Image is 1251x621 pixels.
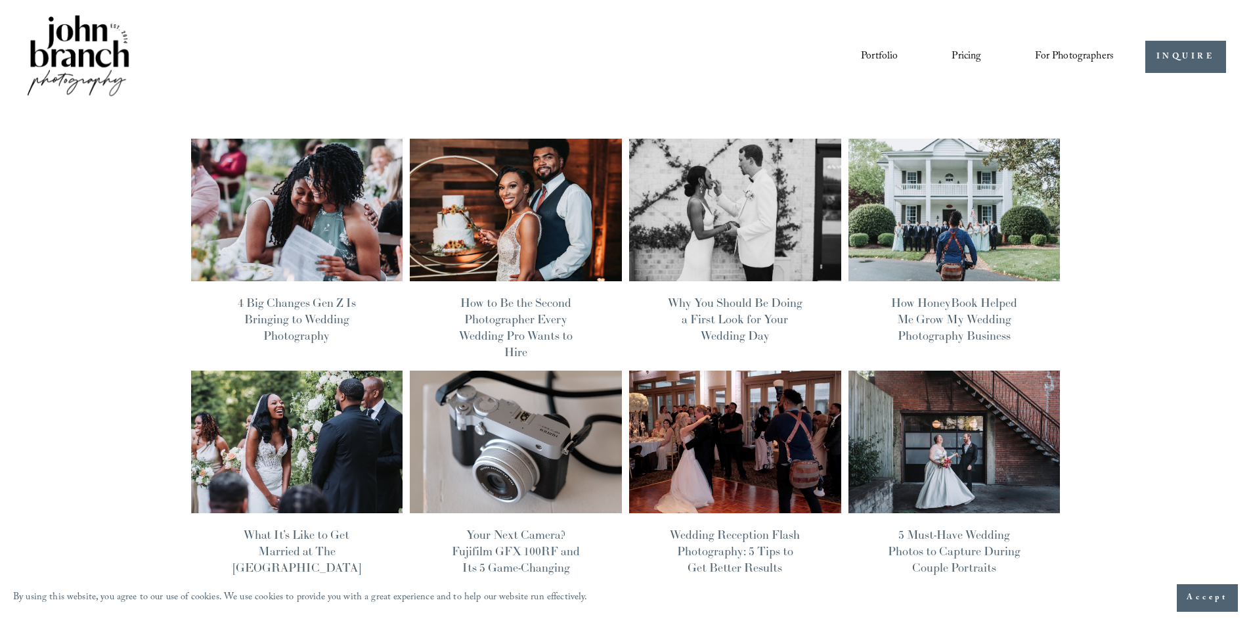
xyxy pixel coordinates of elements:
[891,295,1017,343] a: How HoneyBook Helped Me Grow My Wedding Photography Business
[13,589,588,608] p: By using this website, you agree to our use of cookies. We use cookies to provide you with a grea...
[1145,41,1226,73] a: INQUIRE
[888,527,1021,575] a: 5 Must-Have Wedding Photos to Capture During Couple Portraits
[190,138,404,281] img: 4 Big Changes Gen Z Is Bringing to Wedding Photography
[628,370,842,513] img: Wedding Reception Flash Photography: 5 Tips to Get Better Results
[1177,584,1238,612] button: Accept
[233,527,361,609] a: What It’s Like to Get Married at The [GEOGRAPHIC_DATA] NC: A Photographer’s Perspective
[670,527,800,575] a: Wedding Reception Flash Photography: 5 Tips to Get Better Results
[409,138,623,281] img: How to Be the Second Photographer Every Wedding Pro Wants to Hire
[1187,591,1228,605] span: Accept
[628,138,842,281] img: Why You Should Be Doing a First Look for Your Wedding Day
[25,12,131,101] img: John Branch IV Photography
[847,370,1061,513] img: 5 Must-Have Wedding Photos to Capture During Couple Portraits
[952,45,981,68] a: Pricing
[847,138,1061,281] img: How HoneyBook Helped Me Grow My Wedding Photography Business
[452,527,580,592] a: Your Next Camera? Fujifilm GFX 100RF and Its 5 Game-Changing Features
[409,370,623,513] img: Your Next Camera? Fujifilm GFX 100RF and Its 5 Game-Changing Features
[1035,45,1114,68] a: folder dropdown
[861,45,898,68] a: Portfolio
[190,370,404,513] img: What It’s Like to Get Married at The Bradford NC: A Photographer’s Perspective
[668,295,802,343] a: Why You Should Be Doing a First Look for Your Wedding Day
[238,295,356,343] a: 4 Big Changes Gen Z Is Bringing to Wedding Photography
[1035,47,1114,67] span: For Photographers
[459,295,573,360] a: How to Be the Second Photographer Every Wedding Pro Wants to Hire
